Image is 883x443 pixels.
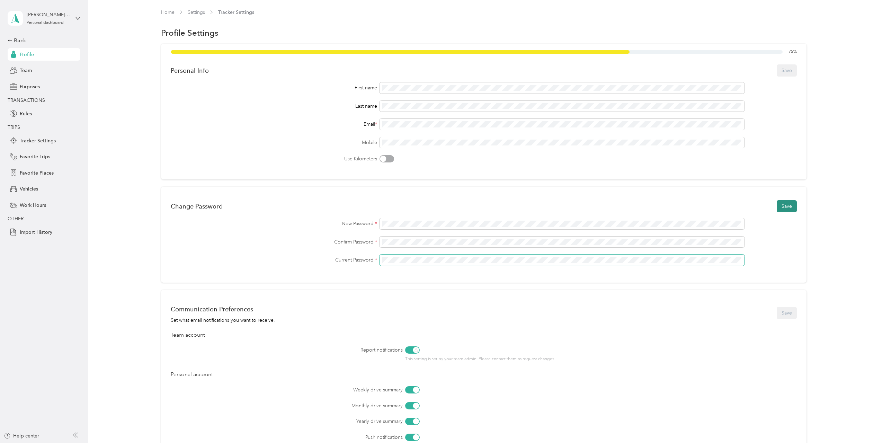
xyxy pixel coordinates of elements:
span: 75 % [788,49,797,55]
span: Tracker Settings [20,137,56,144]
p: This setting is set by your team admin. Please contact them to request changes. [405,356,650,362]
label: Push notifications [209,434,403,441]
span: Tracker Settings [218,9,254,16]
a: Settings [188,9,205,15]
label: Current Password [171,256,377,264]
span: Import History [20,229,52,236]
iframe: Everlance-gr Chat Button Frame [844,404,883,443]
h1: Profile Settings [161,29,218,36]
div: First name [171,84,377,91]
span: OTHER [8,216,24,222]
label: Yearly drive summary [209,418,403,425]
span: TRIPS [8,124,20,130]
div: Personal dashboard [27,21,64,25]
div: Set what email notifications you want to receive. [171,317,275,324]
button: Help center [4,432,39,440]
div: Personal Info [171,67,209,74]
div: Back [8,36,77,45]
label: Weekly drive summary [209,386,403,393]
div: Communication Preferences [171,305,275,313]
label: New Password [171,220,377,227]
label: Report notifications [209,346,403,354]
span: Vehicles [20,185,38,193]
button: Save [777,200,797,212]
span: Profile [20,51,34,58]
span: Team [20,67,32,74]
div: [PERSON_NAME] [PERSON_NAME] [27,11,70,18]
span: Work Hours [20,202,46,209]
div: Change Password [171,203,223,210]
div: Last name [171,103,377,110]
span: TRANSACTIONS [8,97,45,103]
div: Email [171,121,377,128]
label: Use Kilometers [171,155,377,162]
span: Favorite Trips [20,153,50,160]
a: Home [161,9,175,15]
div: Personal account [171,371,797,379]
label: Monthly drive summary [209,402,403,409]
label: Confirm Password [171,238,377,246]
div: Team account [171,331,797,339]
label: Mobile [171,139,377,146]
span: Rules [20,110,32,117]
span: Favorite Places [20,169,54,177]
span: Purposes [20,83,40,90]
